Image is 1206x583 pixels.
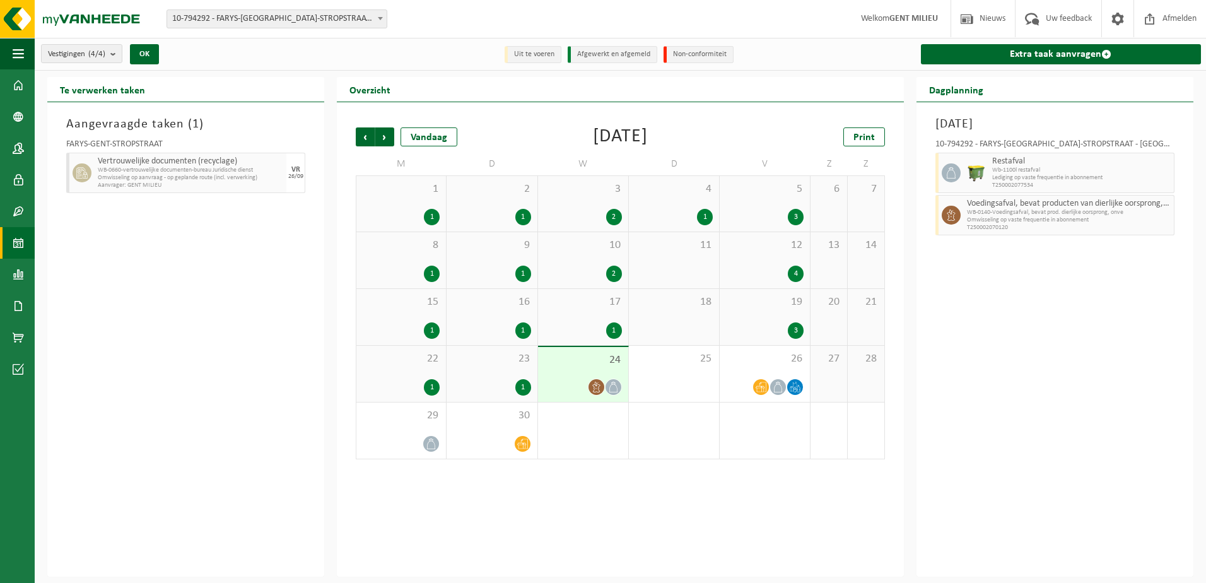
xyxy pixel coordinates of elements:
[544,238,622,252] span: 10
[544,353,622,367] span: 24
[853,132,875,143] span: Print
[363,295,440,309] span: 15
[629,153,720,175] td: D
[424,322,440,339] div: 1
[130,44,159,64] button: OK
[447,153,537,175] td: D
[544,295,622,309] span: 17
[843,127,885,146] a: Print
[288,174,303,180] div: 26/09
[363,409,440,423] span: 29
[788,209,804,225] div: 3
[854,295,878,309] span: 21
[356,153,447,175] td: M
[363,238,440,252] span: 8
[401,127,457,146] div: Vandaag
[453,238,530,252] span: 9
[967,199,1171,209] span: Voedingsafval, bevat producten van dierlijke oorsprong, onverpakt, categorie 3
[635,352,713,366] span: 25
[992,174,1171,182] span: Lediging op vaste frequentie in abonnement
[935,140,1174,153] div: 10-794292 - FARYS-[GEOGRAPHIC_DATA]-STROPSTRAAT - [GEOGRAPHIC_DATA]
[726,182,804,196] span: 5
[453,182,530,196] span: 2
[811,153,848,175] td: Z
[921,44,1201,64] a: Extra taak aanvragen
[817,295,841,309] span: 20
[337,77,403,102] h2: Overzicht
[515,322,531,339] div: 1
[192,118,199,131] span: 1
[544,182,622,196] span: 3
[967,224,1171,232] span: T250002070120
[424,266,440,282] div: 1
[664,46,734,63] li: Non-conformiteit
[916,77,996,102] h2: Dagplanning
[515,266,531,282] div: 1
[66,140,305,153] div: FARYS-GENT-STROPSTRAAT
[88,50,105,58] count: (4/4)
[98,167,283,174] span: WB-0660-vertrouwelijke documenten-bureau Juridische dienst
[726,238,804,252] span: 12
[453,352,530,366] span: 23
[635,295,713,309] span: 18
[606,266,622,282] div: 2
[992,167,1171,174] span: Wb-1100l restafval
[424,379,440,396] div: 1
[66,115,305,134] h3: Aangevraagde taken ( )
[356,127,375,146] span: Vorige
[635,238,713,252] span: 11
[726,295,804,309] span: 19
[889,14,938,23] strong: GENT MILIEU
[817,238,841,252] span: 13
[167,9,387,28] span: 10-794292 - FARYS-GENT-STROPSTRAAT - GENT
[992,182,1171,189] span: T250002077534
[98,174,283,182] span: Omwisseling op aanvraag - op geplande route (incl. verwerking)
[453,295,530,309] span: 16
[48,45,105,64] span: Vestigingen
[697,209,713,225] div: 1
[375,127,394,146] span: Volgende
[515,379,531,396] div: 1
[788,266,804,282] div: 4
[98,156,283,167] span: Vertrouwelijke documenten (recyclage)
[453,409,530,423] span: 30
[424,209,440,225] div: 1
[935,115,1174,134] h3: [DATE]
[538,153,629,175] td: W
[291,166,300,174] div: VR
[606,209,622,225] div: 2
[568,46,657,63] li: Afgewerkt en afgemeld
[967,216,1171,224] span: Omwisseling op vaste frequentie in abonnement
[848,153,885,175] td: Z
[788,322,804,339] div: 3
[515,209,531,225] div: 1
[593,127,648,146] div: [DATE]
[505,46,561,63] li: Uit te voeren
[817,182,841,196] span: 6
[47,77,158,102] h2: Te verwerken taken
[854,238,878,252] span: 14
[854,182,878,196] span: 7
[635,182,713,196] span: 4
[726,352,804,366] span: 26
[720,153,811,175] td: V
[41,44,122,63] button: Vestigingen(4/4)
[967,209,1171,216] span: WB-0140-Voedingsafval, bevat prod. dierlijke oorsprong, onve
[98,182,283,189] span: Aanvrager: GENT MILIEU
[363,182,440,196] span: 1
[817,352,841,366] span: 27
[967,163,986,182] img: WB-1100-HPE-GN-50
[854,352,878,366] span: 28
[167,10,387,28] span: 10-794292 - FARYS-GENT-STROPSTRAAT - GENT
[606,322,622,339] div: 1
[363,352,440,366] span: 22
[992,156,1171,167] span: Restafval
